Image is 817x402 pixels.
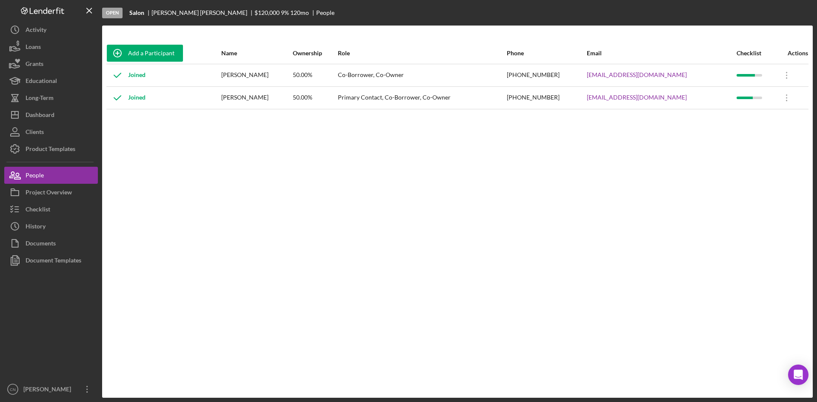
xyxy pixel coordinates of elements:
[21,381,77,400] div: [PERSON_NAME]
[26,72,57,91] div: Educational
[26,140,75,160] div: Product Templates
[316,9,334,16] div: People
[776,50,808,57] div: Actions
[4,252,98,269] button: Document Templates
[26,184,72,203] div: Project Overview
[26,201,50,220] div: Checklist
[4,72,98,89] button: Educational
[26,55,43,74] div: Grants
[587,94,687,101] a: [EMAIL_ADDRESS][DOMAIN_NAME]
[26,252,81,271] div: Document Templates
[26,218,46,237] div: History
[4,218,98,235] button: History
[26,235,56,254] div: Documents
[338,50,506,57] div: Role
[10,387,16,392] text: CN
[128,45,174,62] div: Add a Participant
[293,87,337,108] div: 50.00%
[4,123,98,140] button: Clients
[107,65,146,86] div: Joined
[4,140,98,157] button: Product Templates
[102,8,123,18] div: Open
[737,50,775,57] div: Checklist
[4,235,98,252] button: Documents
[129,9,144,16] b: Salon
[26,21,46,40] div: Activity
[4,55,98,72] button: Grants
[587,71,687,78] a: [EMAIL_ADDRESS][DOMAIN_NAME]
[4,201,98,218] button: Checklist
[587,50,736,57] div: Email
[4,38,98,55] button: Loans
[4,106,98,123] button: Dashboard
[293,65,337,86] div: 50.00%
[151,9,254,16] div: [PERSON_NAME] [PERSON_NAME]
[26,167,44,186] div: People
[338,87,506,108] div: Primary Contact, Co-Borrower, Co-Owner
[26,123,44,143] div: Clients
[281,9,289,16] div: 9 %
[338,65,506,86] div: Co-Borrower, Co-Owner
[290,9,309,16] div: 120 mo
[26,89,54,108] div: Long-Term
[4,89,98,106] button: Long-Term
[254,9,280,16] span: $120,000
[26,106,54,125] div: Dashboard
[26,38,41,57] div: Loans
[507,87,586,108] div: [PHONE_NUMBER]
[107,87,146,108] div: Joined
[4,184,98,201] button: Project Overview
[107,45,183,62] button: Add a Participant
[507,65,586,86] div: [PHONE_NUMBER]
[4,167,98,184] button: People
[221,87,292,108] div: [PERSON_NAME]
[788,365,808,385] div: Open Intercom Messenger
[221,50,292,57] div: Name
[293,50,337,57] div: Ownership
[4,21,98,38] button: Activity
[4,381,98,398] button: CN[PERSON_NAME]
[221,65,292,86] div: [PERSON_NAME]
[507,50,586,57] div: Phone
